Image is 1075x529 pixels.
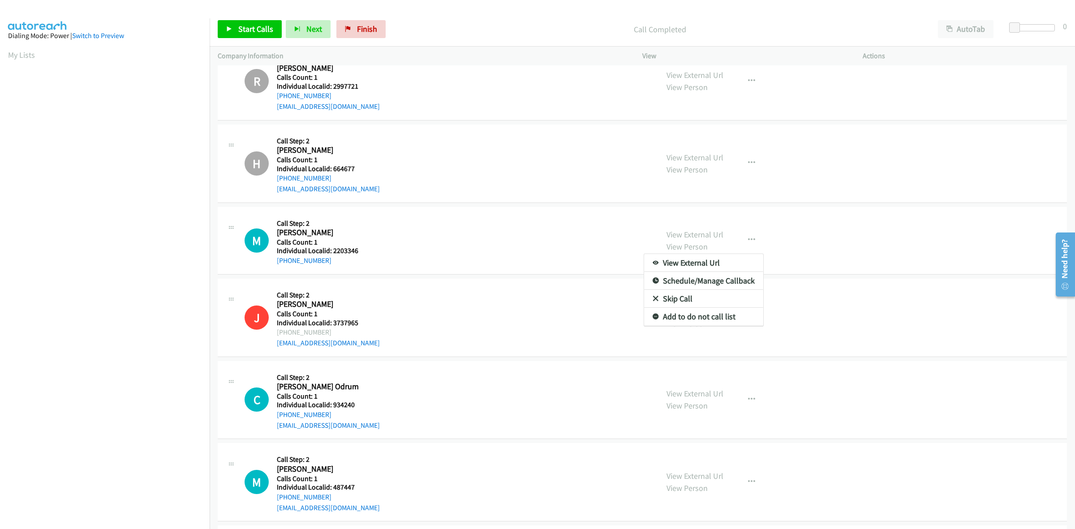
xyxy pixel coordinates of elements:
[8,69,210,495] iframe: Dialpad
[245,305,269,330] div: This number is on the do not call list
[72,31,124,40] a: Switch to Preview
[8,50,35,60] a: My Lists
[8,30,202,41] div: Dialing Mode: Power |
[245,387,269,412] h1: C
[245,470,269,494] div: The call is yet to be attempted
[245,305,269,330] h1: J
[644,272,763,290] a: Schedule/Manage Callback
[644,290,763,308] a: Skip Call
[245,470,269,494] h1: M
[245,387,269,412] div: The call is yet to be attempted
[644,308,763,326] a: Add to do not call list
[644,254,763,272] a: View External Url
[1049,229,1075,300] iframe: Resource Center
